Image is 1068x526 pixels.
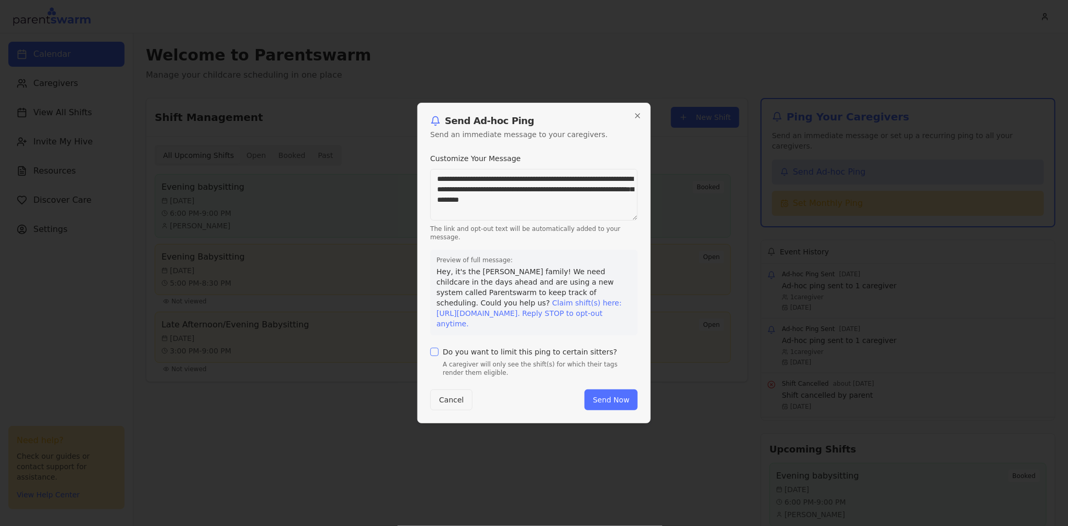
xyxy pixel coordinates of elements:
[437,299,622,328] span: Claim shift(s) here: [URL][DOMAIN_NAME]. Reply STOP to opt-out anytime.
[430,225,638,241] p: The link and opt-out text will be automatically added to your message.
[430,116,638,126] h2: Send Ad-hoc Ping
[443,348,617,356] label: Do you want to limit this ping to certain sitters?
[437,266,631,329] p: Hey, it's the [PERSON_NAME] family! We need childcare in the days ahead and are using a new syste...
[430,154,521,163] label: Customize Your Message
[585,389,638,410] button: Send Now
[430,129,638,140] p: Send an immediate message to your caregivers.
[430,389,473,410] button: Cancel
[443,360,638,377] p: A caregiver will only see the shift(s) for which their tags render them eligible.
[437,256,631,264] label: Preview of full message:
